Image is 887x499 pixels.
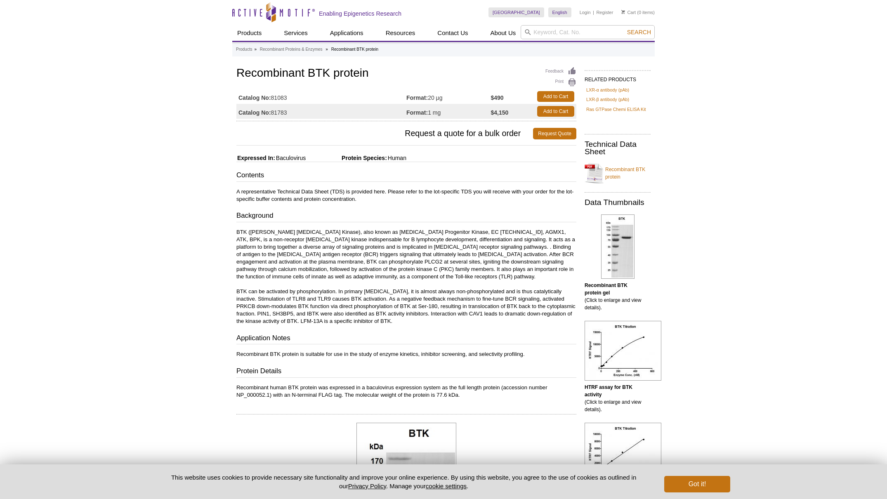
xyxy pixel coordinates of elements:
[625,28,653,36] button: Search
[585,141,651,155] h2: Technical Data Sheet
[580,9,591,15] a: Login
[432,25,473,41] a: Contact Us
[491,109,509,116] strong: $4,150
[585,282,628,296] b: Recombinant BTK protein gel
[157,473,651,490] p: This website uses cookies to provide necessary site functionality and improve your online experie...
[585,70,651,85] h2: RELATED PRODUCTS
[537,106,574,117] a: Add to Cart
[533,128,576,139] a: Request Quote
[232,25,267,41] a: Products
[307,155,387,161] span: Protein Species:
[621,7,655,17] li: (0 items)
[601,214,635,279] img: Recombinant BTK protein gel
[236,228,576,325] p: BTK ([PERSON_NAME] [MEDICAL_DATA] Kinase), also known as [MEDICAL_DATA] Progenitor Kinase, EC [TE...
[236,351,576,358] p: Recombinant BTK protein is suitable for use in the study of enzyme kinetics, inhibitor screening,...
[236,170,576,182] h3: Contents
[585,384,651,413] p: (Click to enlarge and view details).
[275,155,306,161] span: Baculovirus
[381,25,420,41] a: Resources
[627,29,651,35] span: Search
[585,199,651,206] h2: Data Thumbnails
[238,109,271,116] strong: Catalog No:
[426,483,467,490] button: cookie settings
[406,109,428,116] strong: Format:
[387,155,406,161] span: Human
[348,483,386,490] a: Privacy Policy
[236,366,576,378] h3: Protein Details
[586,96,629,103] a: LXR-β antibody (pAb)
[585,161,651,186] a: Recombinant BTK protein
[236,67,576,81] h1: Recombinant BTK protein
[319,10,401,17] h2: Enabling Epigenetics Research
[236,104,406,119] td: 81783
[664,476,730,492] button: Got it!
[585,423,661,483] img: HTRF assay for BTK activity
[596,9,613,15] a: Register
[325,25,368,41] a: Applications
[545,78,576,87] a: Print
[260,46,323,53] a: Recombinant Proteins & Enzymes
[238,94,271,101] strong: Catalog No:
[491,94,504,101] strong: $490
[406,104,491,119] td: 1 mg
[585,384,632,398] b: HTRF assay for BTK activity
[593,7,594,17] li: |
[621,9,636,15] a: Cart
[236,333,576,345] h3: Application Notes
[585,282,651,311] p: (Click to enlarge and view details).
[236,384,576,399] p: Recombinant human BTK protein was expressed in a baculovirus expression system as the full length...
[326,47,328,52] li: »
[331,47,379,52] li: Recombinant BTK protein
[621,10,625,14] img: Your Cart
[521,25,655,39] input: Keyword, Cat. No.
[586,86,629,94] a: LXR-α antibody (pAb)
[236,89,406,104] td: 81083
[406,94,428,101] strong: Format:
[585,321,661,381] img: HTRF assay for BTK activity
[537,91,574,102] a: Add to Cart
[545,67,576,76] a: Feedback
[548,7,571,17] a: English
[406,89,491,104] td: 20 µg
[254,47,257,52] li: »
[236,46,252,53] a: Products
[486,25,521,41] a: About Us
[279,25,313,41] a: Services
[236,188,576,203] p: A representative Technical Data Sheet (TDS) is provided here. Please refer to the lot-specific TD...
[586,106,646,113] a: Ras GTPase Chemi ELISA Kit
[488,7,544,17] a: [GEOGRAPHIC_DATA]
[236,155,275,161] span: Expressed In:
[236,128,533,139] span: Request a quote for a bulk order
[236,211,576,222] h3: Background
